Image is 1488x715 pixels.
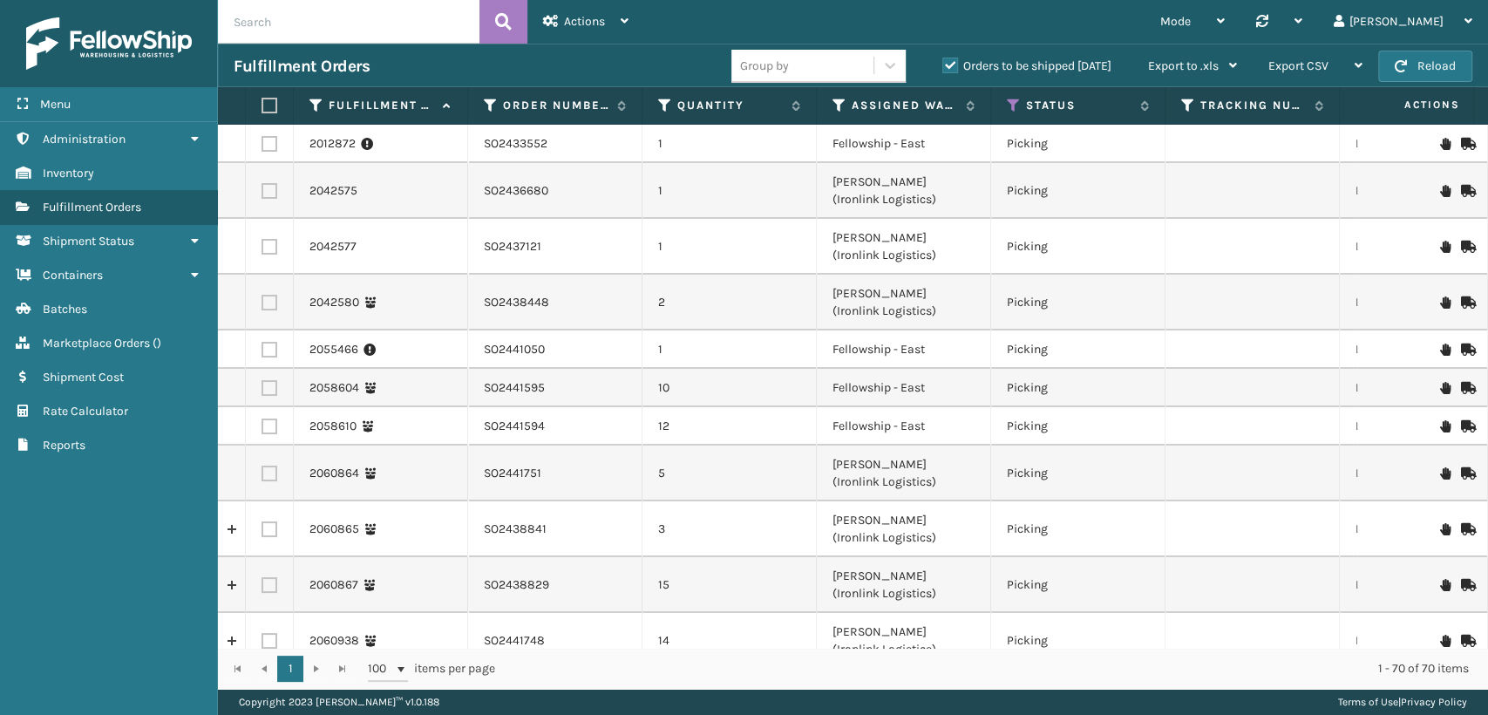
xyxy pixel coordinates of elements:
[642,446,817,501] td: 5
[484,135,547,153] a: SO2433552
[309,341,358,358] a: 2055466
[642,219,817,275] td: 1
[26,17,192,70] img: logo
[503,98,608,113] label: Order Number
[43,302,87,317] span: Batches
[677,98,783,113] label: Quantity
[1160,14,1191,29] span: Mode
[43,336,150,351] span: Marketplace Orders
[642,557,817,613] td: 15
[1349,91,1470,119] span: Actions
[642,613,817,669] td: 14
[309,418,357,435] a: 2058610
[1461,382,1471,394] i: Mark as Shipped
[309,521,359,538] a: 2060865
[852,98,957,113] label: Assigned Warehouse
[817,125,991,163] td: Fellowship - East
[1200,98,1306,113] label: Tracking Number
[642,330,817,369] td: 1
[642,275,817,330] td: 2
[1440,185,1451,197] i: On Hold
[1268,58,1328,73] span: Export CSV
[991,613,1165,669] td: Picking
[309,465,359,482] a: 2060864
[43,438,85,453] span: Reports
[642,501,817,557] td: 3
[43,404,128,419] span: Rate Calculator
[484,294,549,311] a: SO2438448
[234,56,370,77] h3: Fulfillment Orders
[1026,98,1131,113] label: Status
[817,407,991,446] td: Fellowship - East
[309,135,356,153] a: 2012872
[484,341,545,358] a: SO2441050
[1461,467,1471,480] i: Mark as Shipped
[520,660,1469,678] div: 1 - 70 of 70 items
[642,163,817,219] td: 1
[484,576,549,594] a: SO2438829
[1378,51,1472,82] button: Reload
[1440,467,1451,480] i: On Hold
[1461,579,1471,591] i: Mark as Shipped
[484,379,545,397] a: SO2441595
[1401,696,1467,708] a: Privacy Policy
[1338,696,1398,708] a: Terms of Use
[991,369,1165,407] td: Picking
[817,501,991,557] td: [PERSON_NAME] (Ironlink Logistics)
[329,98,434,113] label: Fulfillment Order Id
[991,163,1165,219] td: Picking
[642,407,817,446] td: 12
[1461,635,1471,647] i: Mark as Shipped
[40,97,71,112] span: Menu
[991,446,1165,501] td: Picking
[991,219,1165,275] td: Picking
[309,632,359,650] a: 2060938
[1461,344,1471,356] i: Mark as Shipped
[277,656,303,682] a: 1
[817,369,991,407] td: Fellowship - East
[817,557,991,613] td: [PERSON_NAME] (Ironlink Logistics)
[309,379,359,397] a: 2058604
[1440,382,1451,394] i: On Hold
[309,182,357,200] a: 2042575
[991,275,1165,330] td: Picking
[484,632,545,650] a: SO2441748
[309,576,358,594] a: 2060867
[1440,420,1451,432] i: On Hold
[1461,241,1471,253] i: Mark as Shipped
[740,57,789,75] div: Group by
[43,200,141,214] span: Fulfillment Orders
[817,219,991,275] td: [PERSON_NAME] (Ironlink Logistics)
[991,501,1165,557] td: Picking
[991,407,1165,446] td: Picking
[1440,344,1451,356] i: On Hold
[1440,523,1451,535] i: On Hold
[1461,138,1471,150] i: Mark as Shipped
[942,58,1111,73] label: Orders to be shipped [DATE]
[43,234,134,249] span: Shipment Status
[642,369,817,407] td: 10
[817,613,991,669] td: [PERSON_NAME] (Ironlink Logistics)
[1461,185,1471,197] i: Mark as Shipped
[43,166,94,180] span: Inventory
[642,125,817,163] td: 1
[1440,241,1451,253] i: On Hold
[484,182,548,200] a: SO2436680
[484,465,541,482] a: SO2441751
[309,238,357,255] a: 2042577
[1440,296,1451,309] i: On Hold
[43,132,126,146] span: Administration
[1440,635,1451,647] i: On Hold
[1338,689,1467,715] div: |
[564,14,605,29] span: Actions
[817,275,991,330] td: [PERSON_NAME] (Ironlink Logistics)
[1440,579,1451,591] i: On Hold
[239,689,439,715] p: Copyright 2023 [PERSON_NAME]™ v 1.0.188
[484,238,541,255] a: SO2437121
[43,370,124,385] span: Shipment Cost
[1461,420,1471,432] i: Mark as Shipped
[368,656,495,682] span: items per page
[991,125,1165,163] td: Picking
[484,521,547,538] a: SO2438841
[309,294,359,311] a: 2042580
